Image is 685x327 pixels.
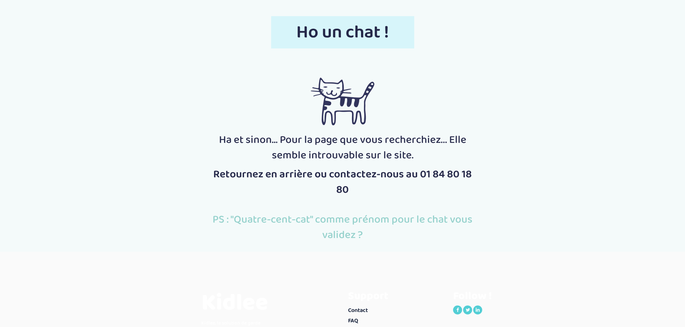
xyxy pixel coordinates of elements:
h3: Kidlee [201,290,273,316]
p: Ha et sinon… Pour la page que vous recherchiez... Elle semble introuvable sur le site. [211,132,474,163]
img: cat-error-img.png [311,78,374,125]
p: PS : "Quatre-cent-cat" comme prénom pour le chat vous validez ? [211,212,474,243]
span: Ho un chat ! [271,16,414,48]
a: FAQ [348,316,443,326]
a: Contact [348,305,443,316]
h3: Follow ! [453,290,548,302]
h3: Support [348,290,443,302]
p: Retournez en arrière ou contactez-nous au 01 84 80 18 80 [211,167,474,198]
